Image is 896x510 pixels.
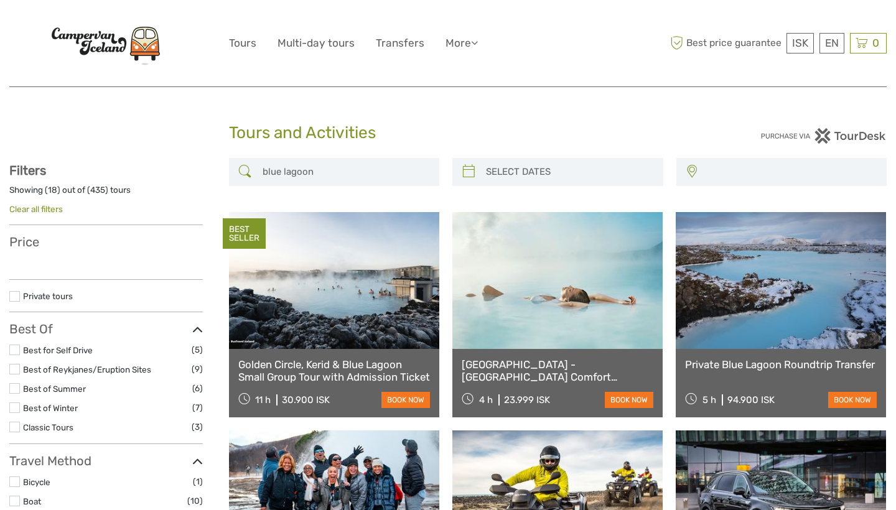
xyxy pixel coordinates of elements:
[481,161,657,183] input: SELECT DATES
[23,496,41,506] a: Boat
[229,123,668,143] h1: Tours and Activities
[668,33,784,53] span: Best price guarantee
[702,394,716,406] span: 5 h
[23,364,151,374] a: Best of Reykjanes/Eruption Sites
[870,37,881,49] span: 0
[37,17,174,70] img: Scandinavian Travel
[278,34,355,52] a: Multi-day tours
[23,384,86,394] a: Best of Summer
[462,358,653,384] a: [GEOGRAPHIC_DATA] - [GEOGRAPHIC_DATA] Comfort including admission
[727,394,775,406] div: 94.900 ISK
[23,345,93,355] a: Best for Self Drive
[223,218,266,249] div: BEST SELLER
[23,403,78,413] a: Best of Winter
[9,163,46,178] strong: Filters
[760,128,887,144] img: PurchaseViaTourDesk.png
[48,184,57,196] label: 18
[685,358,877,371] a: Private Blue Lagoon Roundtrip Transfer
[605,392,653,408] a: book now
[23,477,50,487] a: Bicycle
[828,392,877,408] a: book now
[192,401,203,415] span: (7)
[229,34,256,52] a: Tours
[23,422,73,432] a: Classic Tours
[504,394,550,406] div: 23.999 ISK
[9,453,203,468] h3: Travel Method
[90,184,105,196] label: 435
[187,494,203,508] span: (10)
[9,234,203,249] h3: Price
[282,394,330,406] div: 30.900 ISK
[479,394,493,406] span: 4 h
[792,37,808,49] span: ISK
[381,392,430,408] a: book now
[255,394,271,406] span: 11 h
[376,34,424,52] a: Transfers
[258,161,434,183] input: SEARCH
[819,33,844,53] div: EN
[238,358,430,384] a: Golden Circle, Kerid & Blue Lagoon Small Group Tour with Admission Ticket
[446,34,478,52] a: More
[9,322,203,336] h3: Best Of
[192,420,203,434] span: (3)
[192,362,203,376] span: (9)
[192,343,203,357] span: (5)
[23,291,73,301] a: Private tours
[9,184,203,203] div: Showing ( ) out of ( ) tours
[9,204,63,214] a: Clear all filters
[193,475,203,489] span: (1)
[192,381,203,396] span: (6)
